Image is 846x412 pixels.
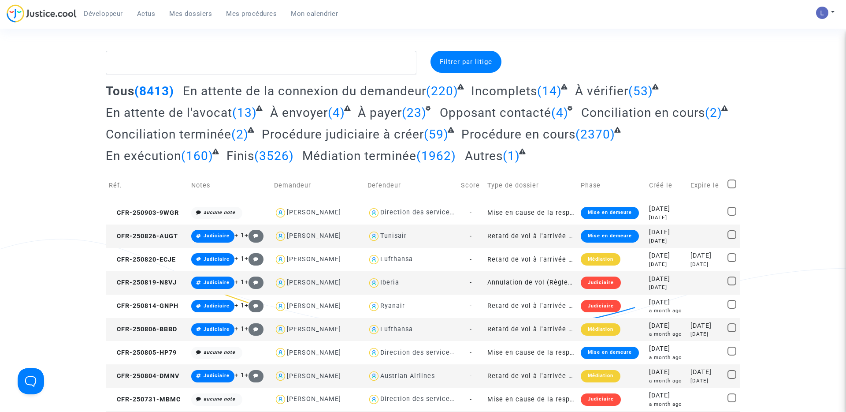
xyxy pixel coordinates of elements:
[287,255,341,263] div: [PERSON_NAME]
[581,393,621,406] div: Judiciaire
[245,371,263,379] span: +
[287,232,341,240] div: [PERSON_NAME]
[234,278,245,286] span: + 1
[262,127,424,142] span: Procédure judiciaire à créer
[503,149,520,163] span: (1)
[234,302,245,309] span: + 1
[649,377,684,385] div: a month ago
[109,302,178,310] span: CFR-250814-GNPH
[690,261,721,268] div: [DATE]
[581,230,639,242] div: Mise en demeure
[380,349,625,356] div: Direction des services judiciaires du Ministère de la Justice - Bureau FIP4
[649,298,684,307] div: [DATE]
[649,307,684,315] div: a month ago
[470,232,472,240] span: -
[649,228,684,237] div: [DATE]
[380,232,407,240] div: Tunisair
[271,170,364,201] td: Demandeur
[380,395,625,403] div: Direction des services judiciaires du Ministère de la Justice - Bureau FIP4
[649,354,684,361] div: a month ago
[470,209,472,217] span: -
[458,170,484,201] td: Score
[484,341,578,364] td: Mise en cause de la responsabilité de l'Etat pour lenteur excessive de la Justice (sans requête)
[367,346,380,359] img: icon-user.svg
[274,370,287,382] img: icon-user.svg
[287,302,341,310] div: [PERSON_NAME]
[18,368,44,394] iframe: Help Scout Beacon - Open
[274,206,287,219] img: icon-user.svg
[245,255,263,262] span: +
[328,105,345,120] span: (4)
[581,347,639,359] div: Mise en demeure
[649,391,684,401] div: [DATE]
[284,7,345,20] a: Mon calendrier
[245,232,263,239] span: +
[77,7,130,20] a: Développeur
[274,300,287,313] img: icon-user.svg
[470,256,472,263] span: -
[581,105,705,120] span: Conciliation en cours
[551,105,568,120] span: (4)
[649,367,684,377] div: [DATE]
[287,209,341,216] div: [PERSON_NAME]
[367,253,380,266] img: icon-user.svg
[245,278,263,286] span: +
[649,214,684,221] div: [DATE]
[690,367,721,377] div: [DATE]
[188,170,271,201] td: Notes
[181,149,213,163] span: (160)
[581,323,620,336] div: Médiation
[106,149,181,163] span: En exécution
[402,105,427,120] span: (23)
[287,372,341,380] div: [PERSON_NAME]
[416,149,456,163] span: (1962)
[109,349,177,356] span: CFR-250805-HP79
[484,225,578,248] td: Retard de vol à l'arrivée (Règlement CE n°261/2004)
[470,372,472,380] span: -
[484,364,578,388] td: Retard de vol à l'arrivée (Règlement CE n°261/2004)
[204,326,230,332] span: Judiciaire
[649,401,684,408] div: a month ago
[287,326,341,333] div: [PERSON_NAME]
[470,396,472,403] span: -
[471,84,537,98] span: Incomplets
[581,207,639,219] div: Mise en demeure
[106,84,134,98] span: Tous
[274,277,287,289] img: icon-user.svg
[628,84,653,98] span: (53)
[440,105,551,120] span: Opposant contacté
[7,4,77,22] img: jc-logo.svg
[130,7,163,20] a: Actus
[367,323,380,336] img: icon-user.svg
[274,253,287,266] img: icon-user.svg
[380,302,405,310] div: Ryanair
[484,295,578,318] td: Retard de vol à l'arrivée (Règlement CE n°261/2004)
[162,7,219,20] a: Mes dossiers
[106,170,188,201] td: Réf.
[581,370,620,382] div: Médiation
[465,149,503,163] span: Autres
[380,279,399,286] div: Iberia
[705,105,722,120] span: (2)
[274,323,287,336] img: icon-user.svg
[204,396,235,402] i: aucune note
[367,230,380,243] img: icon-user.svg
[245,302,263,309] span: +
[484,201,578,225] td: Mise en cause de la responsabilité de l'Etat pour lenteur excessive de la Justice (sans requête)
[287,349,341,356] div: [PERSON_NAME]
[470,326,472,333] span: -
[470,279,472,286] span: -
[484,318,578,341] td: Retard de vol à l'arrivée (Règlement CE n°261/2004)
[484,271,578,295] td: Annulation de vol (Règlement CE n°261/2004)
[575,127,615,142] span: (2370)
[232,105,257,120] span: (13)
[690,377,721,385] div: [DATE]
[649,237,684,245] div: [DATE]
[649,251,684,261] div: [DATE]
[380,209,625,216] div: Direction des services judiciaires du Ministère de la Justice - Bureau FIP4
[380,255,413,263] div: Lufthansa
[358,105,402,120] span: À payer
[649,321,684,331] div: [DATE]
[109,232,178,240] span: CFR-250826-AUGT
[575,84,628,98] span: À vérifier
